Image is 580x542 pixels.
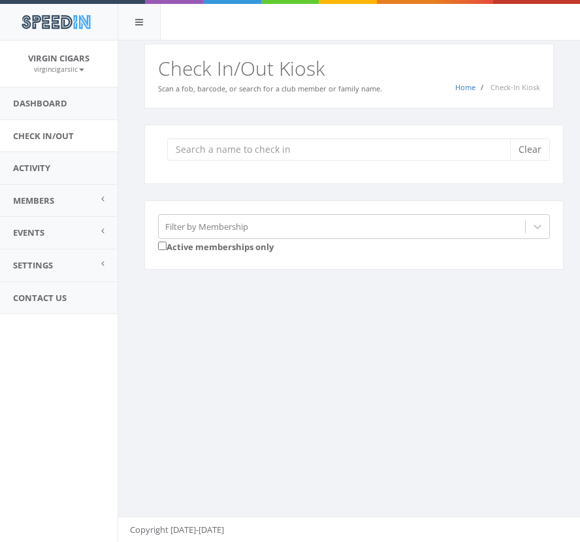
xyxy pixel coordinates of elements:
small: Scan a fob, barcode, or search for a club member or family name. [158,84,382,93]
span: Virgin Cigars [28,52,89,64]
small: virgincigarsllc [34,65,84,74]
button: Clear [510,138,550,161]
input: Search a name to check in [167,138,520,161]
span: Members [13,195,54,206]
input: Active memberships only [158,242,167,250]
span: Contact Us [13,292,67,304]
label: Active memberships only [158,239,274,253]
div: Filter by Membership [165,220,248,232]
h2: Check In/Out Kiosk [158,57,540,79]
img: speedin_logo.png [15,10,97,34]
span: Events [13,227,44,238]
a: Home [455,82,475,92]
span: Settings [13,259,53,271]
span: Check-In Kiosk [491,82,540,92]
a: virgincigarsllc [34,63,84,74]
